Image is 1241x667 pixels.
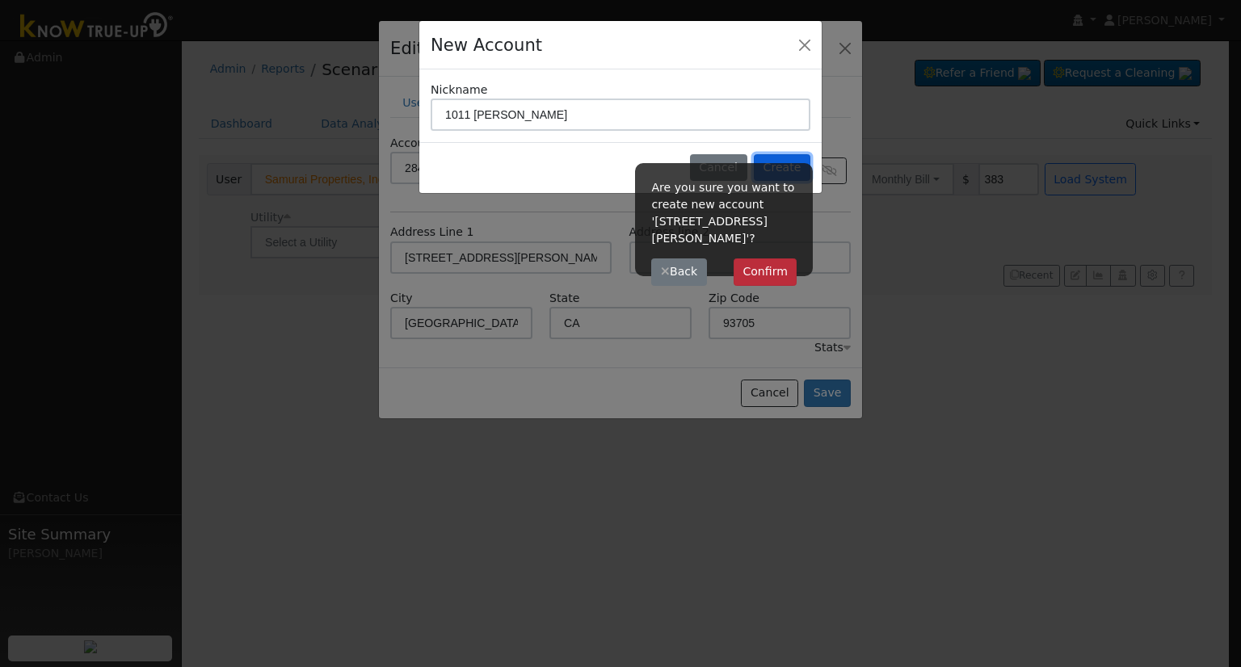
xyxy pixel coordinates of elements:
button: Cancel [690,154,747,182]
button: Confirm [734,258,797,286]
button: Back [651,258,706,286]
label: Nickname [431,82,487,99]
button: Create [754,154,810,182]
p: Are you sure you want to create new account '[STREET_ADDRESS][PERSON_NAME]'? [651,179,797,247]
